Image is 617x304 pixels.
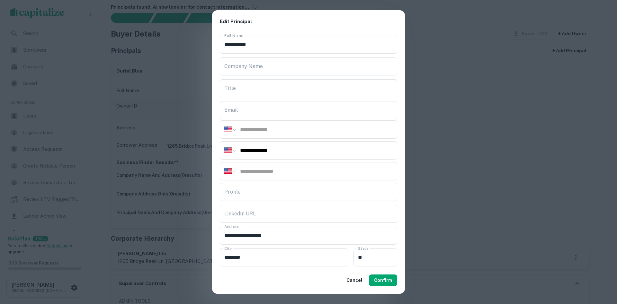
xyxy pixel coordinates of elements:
[224,246,232,251] label: City
[224,224,239,229] label: Address
[212,10,405,33] h2: Edit Principal
[585,253,617,283] iframe: Chat Widget
[358,246,368,251] label: State
[344,274,365,286] button: Cancel
[369,274,397,286] button: Confirm
[224,33,243,38] label: Full Name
